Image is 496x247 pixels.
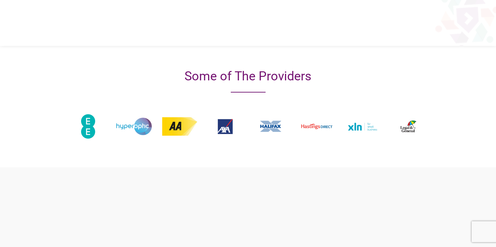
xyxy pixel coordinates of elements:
img: images.png [345,120,380,134]
img: hastingsdirect_ds-1.gif [299,122,334,130]
img: AXA-45-1.png [217,119,233,134]
img: 101-227-_aHlwZXJvcHRpYy5wbmc-_QmFzaWM.png [116,118,151,135]
img: halifax.png [253,119,289,134]
img: aanew-1.jpg [162,117,197,136]
img: 101-180-_ZWUtbG9nby5wbmc-_QmFzaWM-1-e1585834696833.png [79,113,98,140]
h2: Some of The Providers [60,67,436,86]
img: legal-general.png [391,119,426,134]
